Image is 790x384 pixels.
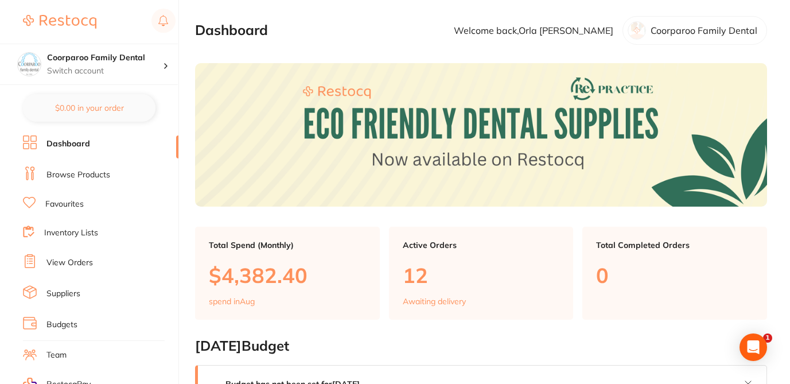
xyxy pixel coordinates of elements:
[403,297,466,306] p: Awaiting delivery
[46,169,110,181] a: Browse Products
[46,257,93,269] a: View Orders
[45,199,84,210] a: Favourites
[44,227,98,239] a: Inventory Lists
[403,241,560,250] p: Active Orders
[18,53,41,76] img: Coorparoo Family Dental
[46,319,77,331] a: Budgets
[47,65,163,77] p: Switch account
[195,22,268,38] h2: Dashboard
[454,25,613,36] p: Welcome back, Orla [PERSON_NAME]
[763,333,772,343] span: 1
[209,263,366,287] p: $4,382.40
[195,338,767,354] h2: [DATE] Budget
[582,227,767,320] a: Total Completed Orders0
[23,15,96,29] img: Restocq Logo
[23,94,155,122] button: $0.00 in your order
[47,52,163,64] h4: Coorparoo Family Dental
[651,25,757,36] p: Coorparoo Family Dental
[596,241,753,250] p: Total Completed Orders
[209,241,366,250] p: Total Spend (Monthly)
[209,297,255,306] p: spend in Aug
[23,9,96,35] a: Restocq Logo
[740,333,767,361] div: Open Intercom Messenger
[46,350,67,361] a: Team
[195,63,767,206] img: Dashboard
[46,288,80,300] a: Suppliers
[46,138,90,150] a: Dashboard
[596,263,753,287] p: 0
[403,263,560,287] p: 12
[389,227,574,320] a: Active Orders12Awaiting delivery
[195,227,380,320] a: Total Spend (Monthly)$4,382.40spend inAug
